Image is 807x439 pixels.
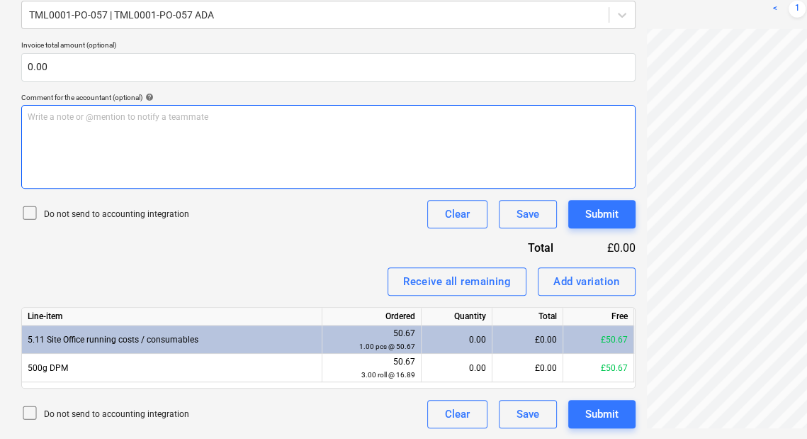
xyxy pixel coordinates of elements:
[538,267,636,296] button: Add variation
[21,93,636,102] div: Comment for the accountant (optional)
[585,205,619,223] div: Submit
[328,355,415,382] div: 50.67
[451,240,576,256] div: Total
[422,308,492,326] div: Quantity
[427,326,486,354] div: 0.00
[361,371,415,379] small: 3.00 roll @ 16.89
[563,308,634,326] div: Free
[445,405,470,423] div: Clear
[563,326,634,354] div: £50.67
[44,409,189,421] p: Do not send to accounting integration
[44,209,189,221] p: Do not send to accounting integration
[142,93,154,101] span: help
[499,400,557,428] button: Save
[492,326,563,354] div: £0.00
[492,308,563,326] div: Total
[445,205,470,223] div: Clear
[517,405,539,423] div: Save
[766,1,783,18] a: Previous page
[517,205,539,223] div: Save
[427,400,487,428] button: Clear
[576,240,636,256] div: £0.00
[28,335,198,345] span: 5.11 Site Office running costs / consumables
[568,200,636,228] button: Submit
[322,308,422,326] div: Ordered
[553,272,620,291] div: Add variation
[359,343,415,350] small: 1.00 pcs @ 50.67
[563,354,634,382] div: £50.67
[499,200,557,228] button: Save
[403,272,511,291] div: Receive all remaining
[427,200,487,228] button: Clear
[21,53,636,82] input: Invoice total amount (optional)
[328,327,415,353] div: 50.67
[388,267,526,296] button: Receive all remaining
[22,354,322,382] div: 500g DPM
[22,308,322,326] div: Line-item
[568,400,636,428] button: Submit
[21,40,636,52] p: Invoice total amount (optional)
[492,354,563,382] div: £0.00
[736,371,807,439] iframe: Chat Widget
[585,405,619,423] div: Submit
[427,354,486,382] div: 0.00
[789,1,806,18] a: Page 1 is your current page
